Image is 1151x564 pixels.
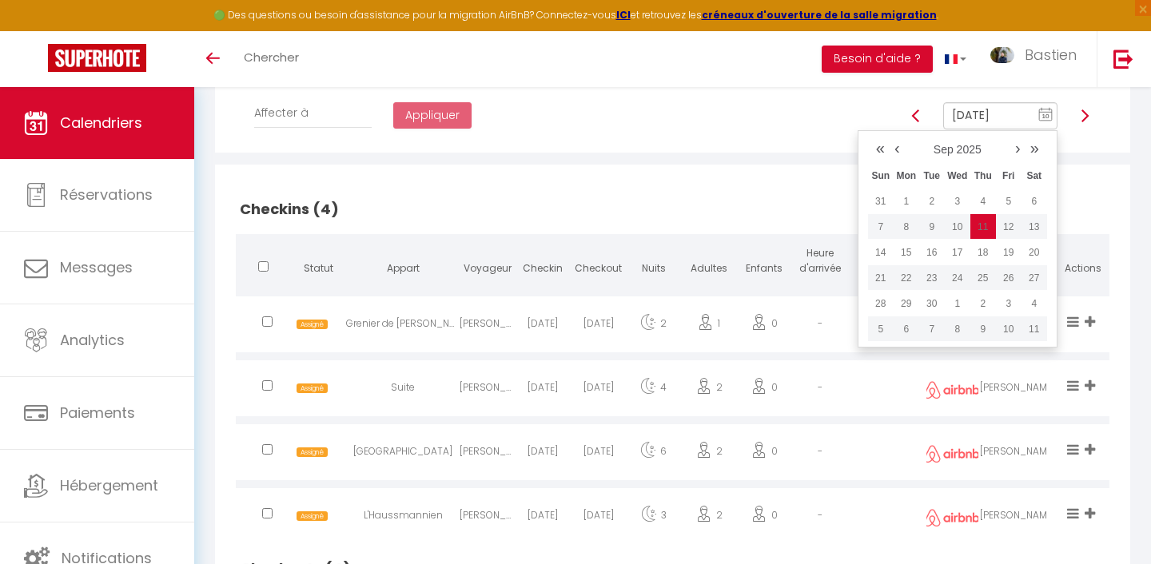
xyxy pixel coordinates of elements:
td: Sep 26, 2025 [996,265,1022,291]
div: [PERSON_NAME] [978,492,1057,544]
th: Actions [1057,234,1110,292]
td: Sep 04, 2025 [970,189,996,214]
div: [PERSON_NAME] [978,364,1057,416]
a: › [1010,136,1026,160]
div: L'Haussmannien [346,492,460,544]
span: Hébergement [60,475,158,495]
span: Assigné [297,511,328,522]
th: Adultes [681,234,736,292]
th: Checkin [516,234,571,292]
th: Checkout [571,234,626,292]
td: Sep 23, 2025 [919,265,945,291]
td: Sep 30, 2025 [919,291,945,316]
div: 2 [681,428,736,480]
th: Tue [919,163,945,189]
td: Oct 01, 2025 [945,291,970,316]
div: [DATE] [516,364,571,416]
td: Sep 08, 2025 [894,214,919,240]
td: Sep 06, 2025 [1022,189,1047,214]
span: Analytics [60,330,125,350]
td: Oct 07, 2025 [919,316,945,342]
a: ICI [616,8,631,22]
td: Oct 08, 2025 [945,316,970,342]
div: [PERSON_NAME] [460,428,515,480]
td: Sep 20, 2025 [1022,240,1047,265]
th: Sat [1022,163,1047,189]
a: créneaux d'ouverture de la salle migration [702,8,937,22]
img: ... [990,47,1014,63]
input: Select Date [943,102,1057,129]
div: [PERSON_NAME] [460,492,515,544]
span: Paiements [60,403,135,423]
div: [DATE] [571,492,626,544]
span: Bastien [1025,45,1077,65]
td: Sep 07, 2025 [868,214,894,240]
td: Sep 19, 2025 [996,240,1022,265]
td: Oct 05, 2025 [868,316,894,342]
div: [DATE] [571,300,626,352]
img: arrow-left3.svg [910,109,922,122]
td: Sep 13, 2025 [1022,214,1047,240]
td: Sep 24, 2025 [945,265,970,291]
td: Sep 15, 2025 [894,240,919,265]
th: Enfants [737,234,792,292]
h2: Checkins (4) [236,185,1109,234]
td: Sep 12, 2025 [996,214,1022,240]
div: - [792,492,847,544]
a: ‹ [890,136,905,160]
button: Appliquer [393,102,472,129]
span: Chercher [244,49,299,66]
td: Sep 17, 2025 [945,240,970,265]
div: 0 [737,492,792,544]
div: 0 [737,428,792,480]
a: Sep [934,143,954,156]
td: Oct 09, 2025 [970,316,996,342]
th: Mon [894,163,919,189]
img: airbnb2.png [924,509,980,526]
a: Chercher [232,31,311,87]
td: Sep 25, 2025 [970,265,996,291]
td: Oct 06, 2025 [894,316,919,342]
div: [DATE] [571,428,626,480]
td: Oct 02, 2025 [970,291,996,316]
button: Besoin d'aide ? [822,46,933,73]
a: « [871,136,890,160]
span: Appart [387,261,420,275]
td: Sep 01, 2025 [894,189,919,214]
div: [PERSON_NAME] [460,364,515,416]
span: Assigné [297,383,328,394]
div: 3 [626,492,681,544]
div: [PERSON_NAME] [978,428,1057,480]
div: Grenier de [PERSON_NAME] [346,300,460,352]
td: Oct 03, 2025 [996,291,1022,316]
th: Thu [970,163,996,189]
span: Assigné [297,320,328,330]
td: Sep 14, 2025 [868,240,894,265]
div: - [792,428,847,480]
td: Sep 22, 2025 [894,265,919,291]
div: [DATE] [571,364,626,416]
a: » [1026,136,1044,160]
div: - [792,300,847,352]
td: Sep 21, 2025 [868,265,894,291]
th: Notes [847,234,926,292]
td: Aug 31, 2025 [868,189,894,214]
td: Sep 16, 2025 [919,240,945,265]
span: Assigné [297,447,328,458]
td: Sep 10, 2025 [945,214,970,240]
div: 6 [626,428,681,480]
img: arrow-right3.svg [1078,109,1091,122]
span: Calendriers [60,113,142,133]
div: 4 [626,364,681,416]
span: Statut [304,261,333,275]
td: Sep 29, 2025 [894,291,919,316]
th: Fri [996,163,1022,189]
div: 2 [681,364,736,416]
td: Sep 11, 2025 [970,214,996,240]
th: Nuits [626,234,681,292]
text: 10 [1041,113,1049,120]
div: [DATE] [516,492,571,544]
td: Sep 02, 2025 [919,189,945,214]
div: [PERSON_NAME] [460,300,515,352]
